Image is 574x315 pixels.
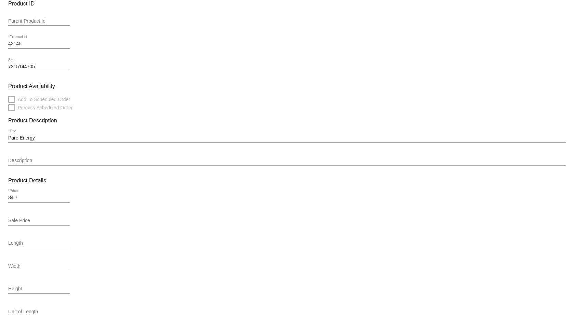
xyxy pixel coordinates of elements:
input: Height [8,286,70,292]
input: *External Id [8,41,70,47]
input: *Price [8,195,70,201]
h3: Product Availability [8,83,566,89]
h3: Product ID [8,0,566,7]
span: Add To Scheduled Order [18,95,70,104]
input: Unit of Length [8,309,70,315]
input: Sale Price [8,218,70,223]
input: Description [8,158,566,163]
input: Width [8,264,70,269]
input: *Title [8,135,566,141]
h3: Product Details [8,177,566,184]
span: Process Scheduled Order [18,104,73,112]
input: Sku [8,64,70,70]
h3: Product Description [8,117,566,124]
input: Length [8,241,70,246]
input: Parent Product Id [8,19,70,24]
